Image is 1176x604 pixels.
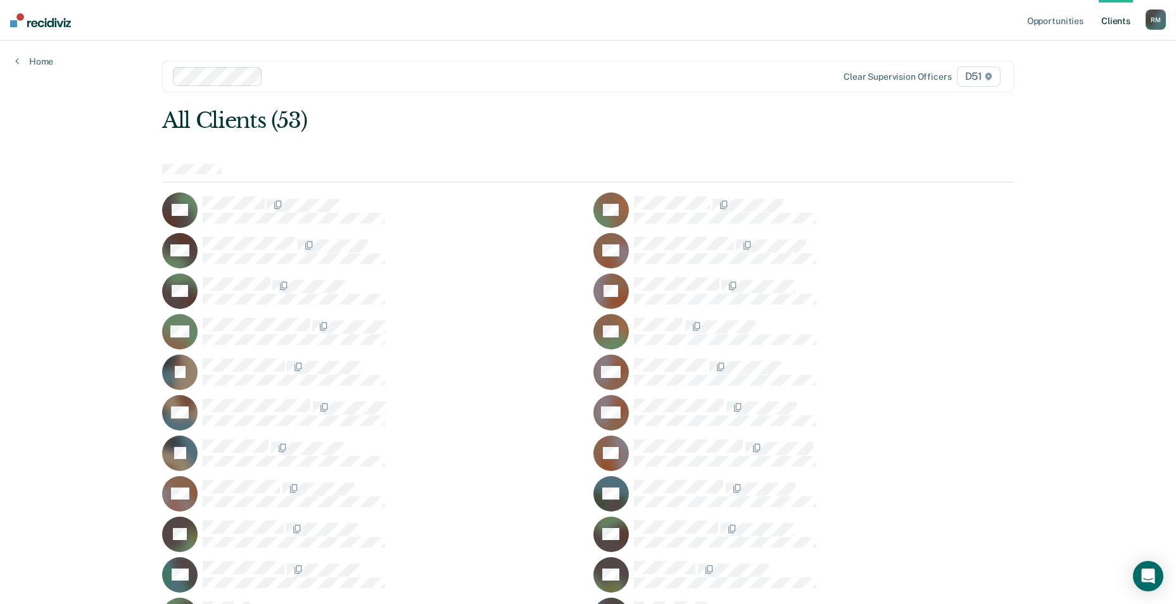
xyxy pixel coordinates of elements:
[957,66,1001,87] span: D51
[844,72,951,82] div: Clear supervision officers
[1146,9,1166,30] div: R M
[15,56,53,67] a: Home
[10,13,71,27] img: Recidiviz
[1146,9,1166,30] button: RM
[162,108,844,134] div: All Clients (53)
[1133,561,1163,591] div: Open Intercom Messenger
